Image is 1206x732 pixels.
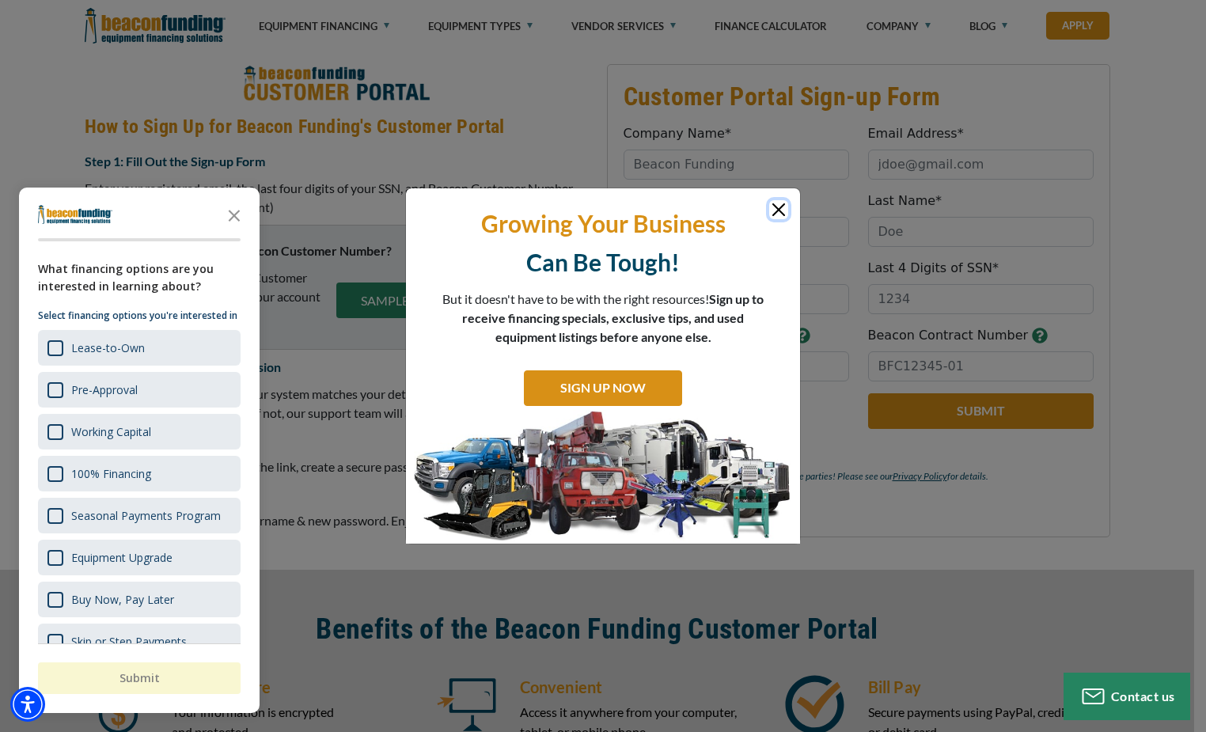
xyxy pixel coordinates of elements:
span: Contact us [1111,688,1175,704]
button: Close the survey [218,199,250,230]
div: Equipment Upgrade [71,550,173,565]
button: Close [769,200,788,219]
div: Seasonal Payments Program [38,498,241,533]
div: Skip or Step Payments [71,634,187,649]
div: What financing options are you interested in learning about? [38,260,241,295]
div: Working Capital [38,414,241,449]
img: Company logo [38,205,112,224]
p: Growing Your Business [418,208,788,239]
a: SIGN UP NOW [524,370,682,406]
div: Skip or Step Payments [38,624,241,659]
img: SIGN UP NOW [406,410,800,544]
div: 100% Financing [38,456,241,491]
div: Equipment Upgrade [38,540,241,575]
p: Select financing options you're interested in [38,308,241,324]
div: Buy Now, Pay Later [38,582,241,617]
p: Can Be Tough! [418,247,788,278]
div: Pre-Approval [71,382,138,397]
div: Seasonal Payments Program [71,508,221,523]
div: Lease-to-Own [71,340,145,355]
div: Buy Now, Pay Later [71,592,174,607]
div: Survey [19,188,260,713]
button: Submit [38,662,241,694]
div: 100% Financing [71,466,151,481]
button: Contact us [1064,673,1190,720]
p: But it doesn't have to be with the right resources! [442,290,764,347]
div: Lease-to-Own [38,330,241,366]
div: Working Capital [71,424,151,439]
div: Accessibility Menu [10,687,45,722]
span: Sign up to receive financing specials, exclusive tips, and used equipment listings before anyone ... [462,291,764,344]
div: Pre-Approval [38,372,241,408]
